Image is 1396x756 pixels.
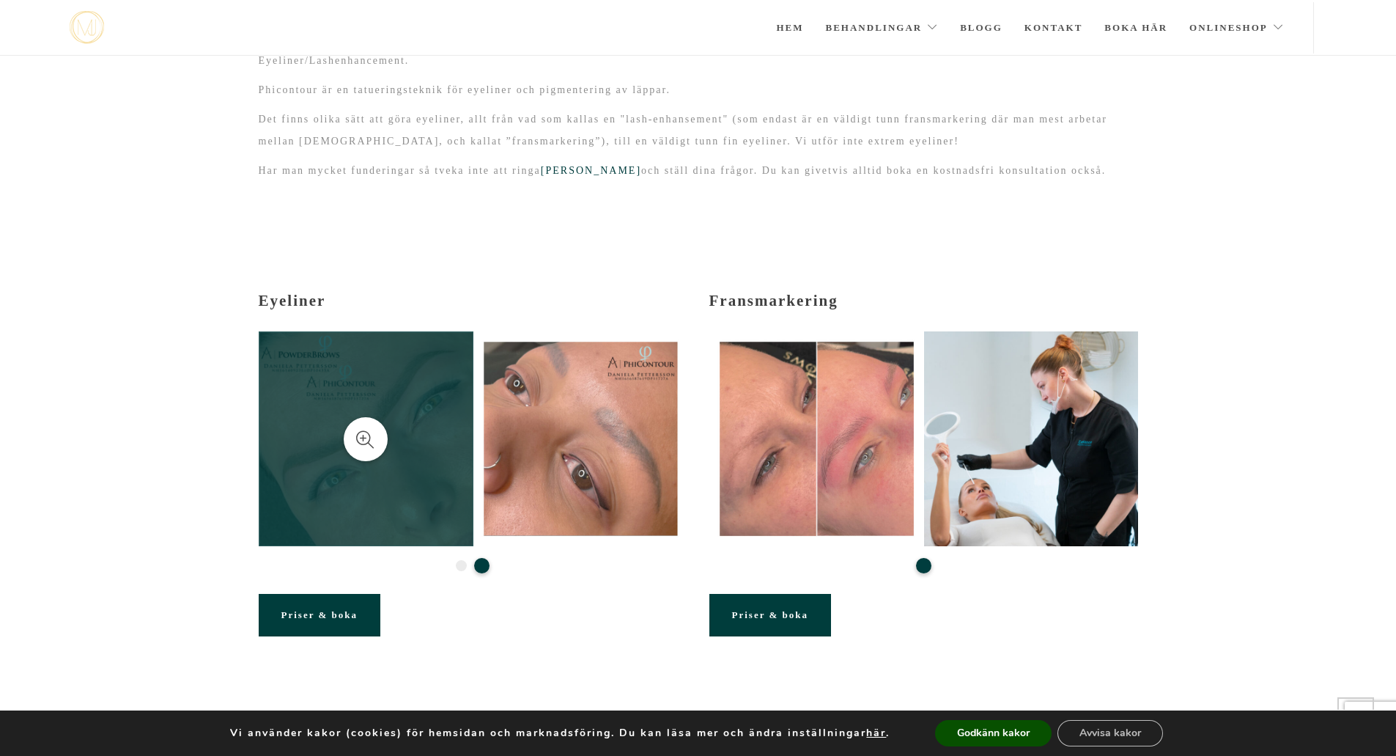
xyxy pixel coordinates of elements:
[259,79,1138,101] p: Phicontour är en tatueringsteknik för eyeliner och pigmentering av läppar.
[259,109,1138,153] p: Det finns olika sätt att göra eyeliner, allt från vad som kallas en "lash-enhansement" (som endas...
[709,594,831,636] a: Priser & boka
[1024,2,1083,54] a: Kontakt
[776,2,803,54] a: Hem
[960,2,1002,54] a: Blogg
[709,292,838,309] span: Fransmarkering
[70,11,104,44] a: mjstudio mjstudio mjstudio
[259,684,267,709] span: -
[70,11,104,44] img: mjstudio
[732,609,808,620] span: Priser & boka
[474,558,490,573] button: 2 of 2
[1057,720,1163,746] button: Avvisa kakor
[1189,2,1284,54] a: Onlineshop
[259,50,1138,72] p: Eyeliner/Lashenhancement.
[456,560,467,571] button: 1 of 2
[916,558,931,573] button: 1 of 1
[935,720,1052,746] button: Godkänn kakor
[259,709,350,733] strong: Eyeliner
[281,609,358,620] span: Priser & boka
[259,594,380,636] a: Priser & boka
[826,2,939,54] a: Behandlingar
[866,727,886,740] button: här
[1104,2,1167,54] a: Boka här
[230,727,890,740] p: Vi använder kakor (cookies) för hemsidan och marknadsföring. Du kan läsa mer och ändra inställnin...
[541,165,641,176] a: [PERSON_NAME]
[259,292,326,309] span: Eyeliner
[259,160,1138,182] p: Har man mycket funderingar så tveka inte att ringa och ställ dina frågor. Du kan givetvis alltid ...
